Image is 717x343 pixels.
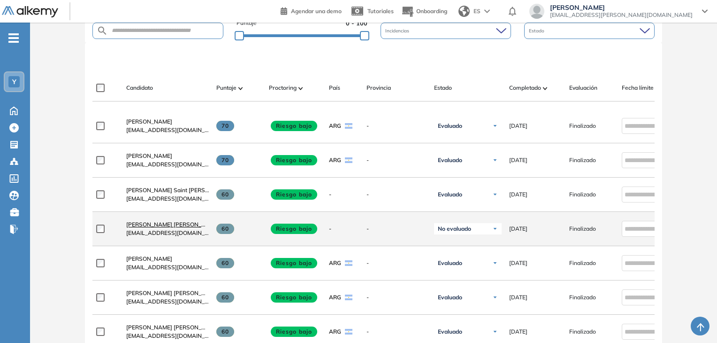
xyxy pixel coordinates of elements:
[329,259,341,267] span: ARG
[345,260,352,266] img: ARG
[216,292,235,303] span: 60
[438,156,462,164] span: Evaluado
[216,189,235,200] span: 60
[492,226,498,232] img: Ícono de flecha
[216,121,235,131] span: 70
[271,155,318,165] span: Riesgo bajo
[366,293,427,302] span: -
[271,258,318,268] span: Riesgo bajo
[345,157,352,163] img: ARG
[269,84,297,92] span: Proctoring
[329,156,341,164] span: ARG
[492,295,498,300] img: Ícono de flecha
[126,186,209,195] a: [PERSON_NAME] Saint [PERSON_NAME]
[126,323,209,332] a: [PERSON_NAME] [PERSON_NAME]
[345,295,352,300] img: ARG
[126,255,172,262] span: [PERSON_NAME]
[438,191,462,198] span: Evaluado
[329,293,341,302] span: ARG
[569,293,596,302] span: Finalizado
[329,225,331,233] span: -
[366,259,427,267] span: -
[345,329,352,335] img: ARG
[492,260,498,266] img: Ícono de flecha
[438,259,462,267] span: Evaluado
[126,229,209,237] span: [EMAIL_ADDRESS][DOMAIN_NAME]
[126,289,209,297] a: [PERSON_NAME] [PERSON_NAME]
[438,294,462,301] span: Evaluado
[381,23,511,39] div: Incidencias
[569,122,596,130] span: Finalizado
[366,122,427,130] span: -
[329,122,341,130] span: ARG
[126,289,220,296] span: [PERSON_NAME] [PERSON_NAME]
[366,190,427,199] span: -
[216,258,235,268] span: 60
[622,84,654,92] span: Fecha límite
[126,221,220,228] span: [PERSON_NAME] [PERSON_NAME]
[484,9,490,13] img: arrow
[126,297,209,306] span: [EMAIL_ADDRESS][DOMAIN_NAME]
[416,8,447,15] span: Onboarding
[126,255,209,263] a: [PERSON_NAME]
[271,224,318,234] span: Riesgo bajo
[271,121,318,131] span: Riesgo bajo
[401,1,447,22] button: Onboarding
[126,118,172,125] span: [PERSON_NAME]
[126,263,209,272] span: [EMAIL_ADDRESS][DOMAIN_NAME]
[509,122,527,130] span: [DATE]
[550,11,693,19] span: [EMAIL_ADDRESS][PERSON_NAME][DOMAIN_NAME]
[126,187,235,194] span: [PERSON_NAME] Saint [PERSON_NAME]
[509,190,527,199] span: [DATE]
[126,117,209,126] a: [PERSON_NAME]
[366,156,427,164] span: -
[329,190,331,199] span: -
[126,220,209,229] a: [PERSON_NAME] [PERSON_NAME]
[271,189,318,200] span: Riesgo bajo
[529,27,546,34] span: Estado
[126,160,209,169] span: [EMAIL_ADDRESS][DOMAIN_NAME]
[126,152,172,159] span: [PERSON_NAME]
[298,87,303,90] img: [missing "en.ARROW_ALT" translation]
[492,157,498,163] img: Ícono de flecha
[438,122,462,130] span: Evaluado
[550,4,693,11] span: [PERSON_NAME]
[126,126,209,134] span: [EMAIL_ADDRESS][DOMAIN_NAME]
[366,84,391,92] span: Provincia
[569,156,596,164] span: Finalizado
[97,25,108,37] img: SEARCH_ALT
[216,84,236,92] span: Puntaje
[271,292,318,303] span: Riesgo bajo
[524,23,655,39] div: Estado
[509,327,527,336] span: [DATE]
[509,156,527,164] span: [DATE]
[238,87,243,90] img: [missing "en.ARROW_ALT" translation]
[126,195,209,203] span: [EMAIL_ADDRESS][DOMAIN_NAME]
[509,293,527,302] span: [DATE]
[473,7,481,16] span: ES
[126,152,209,160] a: [PERSON_NAME]
[346,19,367,28] span: 0 - 100
[569,225,596,233] span: Finalizado
[492,123,498,129] img: Ícono de flecha
[569,327,596,336] span: Finalizado
[291,8,342,15] span: Agendar una demo
[569,190,596,199] span: Finalizado
[458,6,470,17] img: world
[434,84,452,92] span: Estado
[509,84,541,92] span: Completado
[569,84,597,92] span: Evaluación
[216,327,235,337] span: 60
[271,327,318,337] span: Riesgo bajo
[126,332,209,340] span: [EMAIL_ADDRESS][DOMAIN_NAME]
[509,225,527,233] span: [DATE]
[345,123,352,129] img: ARG
[438,328,462,335] span: Evaluado
[12,78,16,86] span: Y
[492,192,498,197] img: Ícono de flecha
[366,327,427,336] span: -
[126,324,220,331] span: [PERSON_NAME] [PERSON_NAME]
[438,225,471,233] span: No evaluado
[216,224,235,234] span: 60
[281,5,342,16] a: Agendar una demo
